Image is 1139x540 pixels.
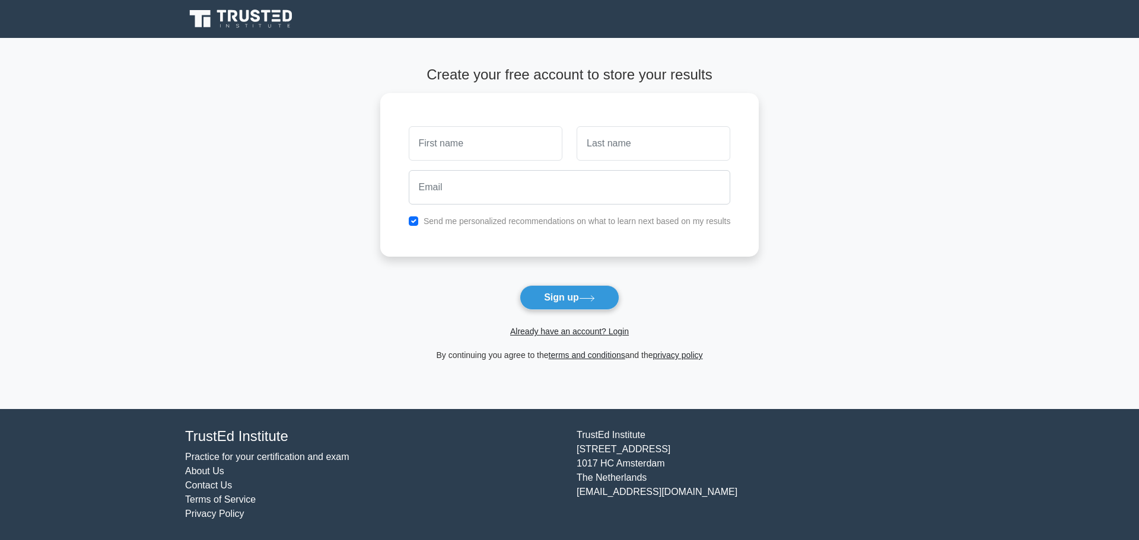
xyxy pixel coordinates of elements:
[409,126,562,161] input: First name
[185,452,349,462] a: Practice for your certification and exam
[549,350,625,360] a: terms and conditions
[185,466,224,476] a: About Us
[424,216,731,226] label: Send me personalized recommendations on what to learn next based on my results
[569,428,961,521] div: TrustEd Institute [STREET_ADDRESS] 1017 HC Amsterdam The Netherlands [EMAIL_ADDRESS][DOMAIN_NAME]
[510,327,629,336] a: Already have an account? Login
[185,509,244,519] a: Privacy Policy
[185,428,562,445] h4: TrustEd Institute
[380,66,759,84] h4: Create your free account to store your results
[520,285,619,310] button: Sign up
[577,126,730,161] input: Last name
[373,348,766,362] div: By continuing you agree to the and the
[409,170,731,205] input: Email
[653,350,703,360] a: privacy policy
[185,494,256,504] a: Terms of Service
[185,480,232,490] a: Contact Us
